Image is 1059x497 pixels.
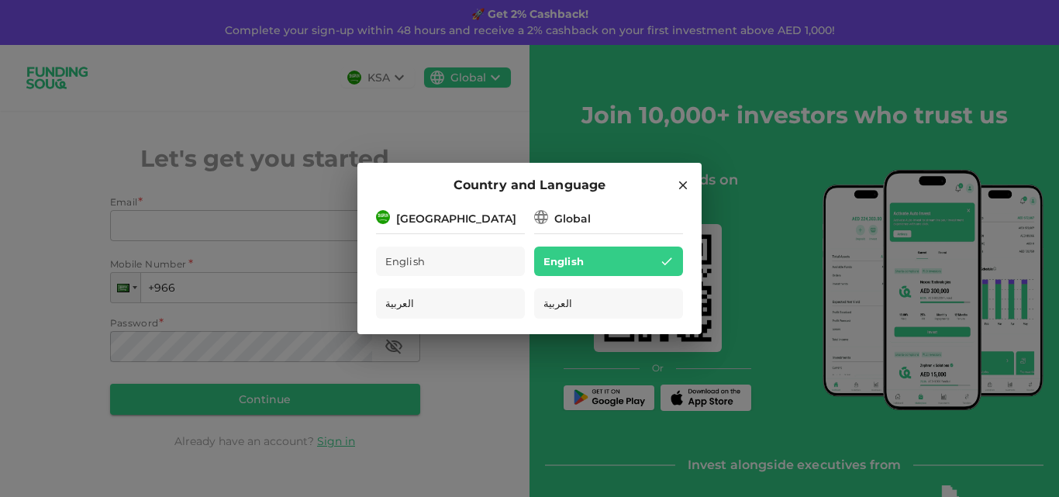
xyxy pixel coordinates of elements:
div: [GEOGRAPHIC_DATA] [396,211,516,227]
div: Global [554,211,591,227]
span: العربية [385,295,414,312]
span: العربية [543,295,572,312]
img: flag-sa.b9a346574cdc8950dd34b50780441f57.svg [376,210,390,224]
span: English [385,253,425,271]
span: Country and Language [454,175,605,195]
span: English [543,253,584,271]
